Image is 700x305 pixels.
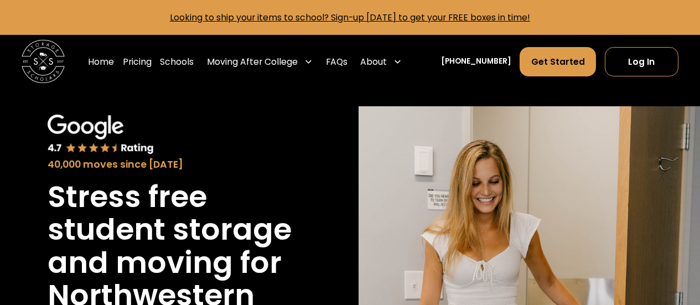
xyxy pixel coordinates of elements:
div: 40,000 moves since [DATE] [48,157,293,172]
a: Get Started [520,47,596,76]
a: Log In [605,47,678,76]
a: Schools [160,46,194,77]
div: Moving After College [207,55,298,68]
a: FAQs [326,46,348,77]
h1: Stress free student storage and moving for [48,180,293,278]
a: [PHONE_NUMBER] [441,56,511,68]
img: Google 4.7 star rating [48,115,154,155]
div: Moving After College [203,46,317,77]
a: Looking to ship your items to school? Sign-up [DATE] to get your FREE boxes in time! [170,12,530,23]
div: About [360,55,387,68]
a: Home [88,46,114,77]
div: About [356,46,406,77]
img: Storage Scholars main logo [22,40,65,83]
a: Pricing [123,46,152,77]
